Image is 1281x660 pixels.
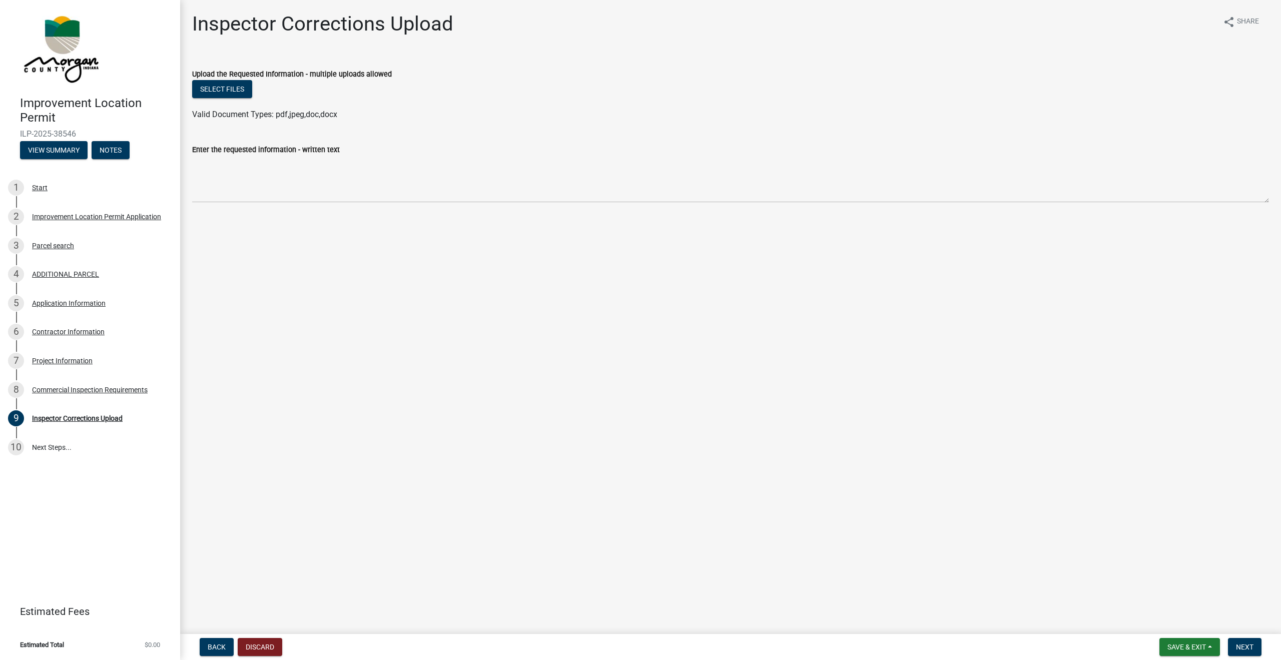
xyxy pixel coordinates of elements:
[32,242,74,249] div: Parcel search
[32,357,93,364] div: Project Information
[1215,12,1267,32] button: shareShare
[20,141,88,159] button: View Summary
[8,295,24,311] div: 5
[1237,16,1259,28] span: Share
[8,209,24,225] div: 2
[32,184,48,191] div: Start
[1236,643,1253,651] span: Next
[192,110,337,119] span: Valid Document Types: pdf,jpeg,doc,docx
[8,382,24,398] div: 8
[8,439,24,455] div: 10
[32,328,105,335] div: Contractor Information
[8,410,24,426] div: 9
[192,147,340,154] label: Enter the requested information - written text
[32,271,99,278] div: ADDITIONAL PARCEL
[32,386,148,393] div: Commercial Inspection Requirements
[1223,16,1235,28] i: share
[92,141,130,159] button: Notes
[20,641,64,648] span: Estimated Total
[192,12,453,36] h1: Inspector Corrections Upload
[8,353,24,369] div: 7
[92,147,130,155] wm-modal-confirm: Notes
[20,11,101,86] img: Morgan County, Indiana
[208,643,226,651] span: Back
[145,641,160,648] span: $0.00
[8,324,24,340] div: 6
[20,96,172,125] h4: Improvement Location Permit
[1167,643,1206,651] span: Save & Exit
[192,80,252,98] button: Select files
[8,180,24,196] div: 1
[32,213,161,220] div: Improvement Location Permit Application
[8,266,24,282] div: 4
[32,415,123,422] div: Inspector Corrections Upload
[20,147,88,155] wm-modal-confirm: Summary
[200,638,234,656] button: Back
[32,300,106,307] div: Application Information
[238,638,282,656] button: Discard
[1228,638,1261,656] button: Next
[8,601,164,621] a: Estimated Fees
[192,71,392,78] label: Upload the Requested Information - multiple uploads allowed
[1159,638,1220,656] button: Save & Exit
[8,238,24,254] div: 3
[20,129,160,139] span: ILP-2025-38546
